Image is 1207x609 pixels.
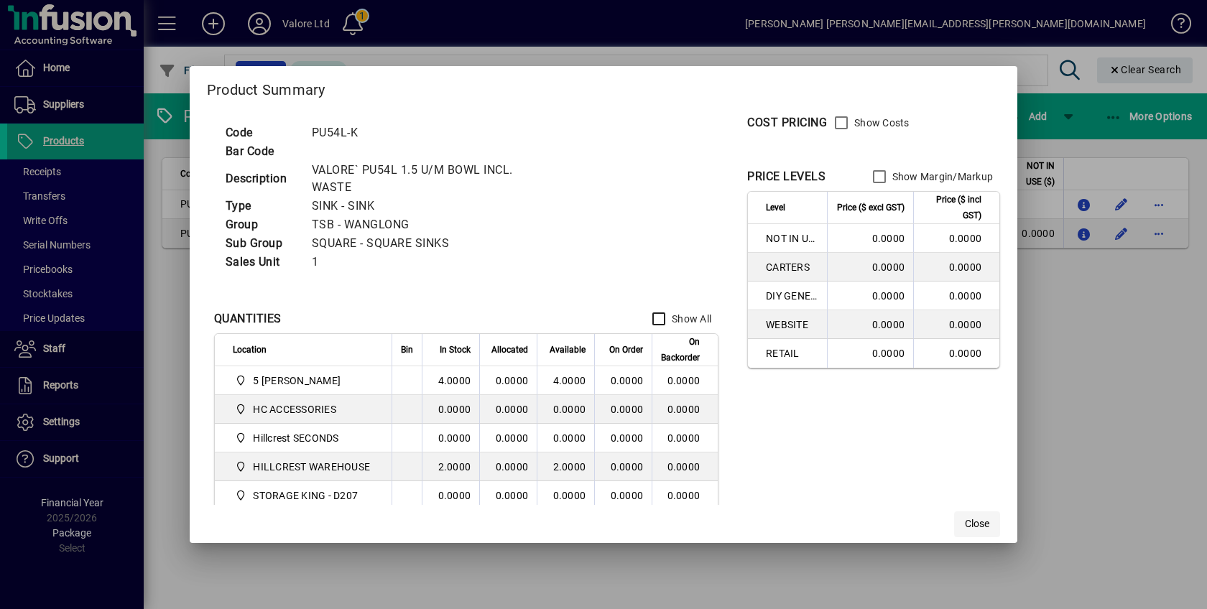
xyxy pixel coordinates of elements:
[611,404,644,415] span: 0.0000
[652,452,718,481] td: 0.0000
[652,395,718,424] td: 0.0000
[913,282,999,310] td: 0.0000
[233,401,376,418] span: HC ACCESSORIES
[479,395,537,424] td: 0.0000
[669,312,711,326] label: Show All
[253,431,338,445] span: Hillcrest SECONDS
[305,215,566,234] td: TSB - WANGLONG
[479,481,537,510] td: 0.0000
[851,116,910,130] label: Show Costs
[611,490,644,501] span: 0.0000
[233,342,267,358] span: Location
[652,424,718,452] td: 0.0000
[537,452,594,481] td: 2.0000
[305,197,566,215] td: SINK - SINK
[652,366,718,395] td: 0.0000
[652,481,718,510] td: 0.0000
[401,342,413,358] span: Bin
[253,373,341,388] span: 5 [PERSON_NAME]
[218,215,305,234] td: Group
[491,342,528,358] span: Allocated
[747,168,826,185] div: PRICE LEVELS
[305,253,566,271] td: 1
[609,342,643,358] span: On Order
[913,253,999,282] td: 0.0000
[233,487,376,504] span: STORAGE KING - D207
[218,142,305,161] td: Bar Code
[537,424,594,452] td: 0.0000
[422,452,479,481] td: 2.0000
[422,481,479,510] td: 0.0000
[913,310,999,339] td: 0.0000
[253,402,336,417] span: HC ACCESSORIES
[479,452,537,481] td: 0.0000
[827,282,913,310] td: 0.0000
[827,339,913,368] td: 0.0000
[537,395,594,424] td: 0.0000
[422,424,479,452] td: 0.0000
[766,317,818,332] span: WEBSITE
[611,432,644,444] span: 0.0000
[889,169,994,184] label: Show Margin/Markup
[305,161,566,197] td: VALORE` PU54L 1.5 U/M BOWL INCL. WASTE
[305,234,566,253] td: SQUARE - SQUARE SINKS
[479,424,537,452] td: 0.0000
[190,66,1017,108] h2: Product Summary
[827,253,913,282] td: 0.0000
[766,346,818,361] span: RETAIL
[537,481,594,510] td: 0.0000
[218,234,305,253] td: Sub Group
[253,488,358,503] span: STORAGE KING - D207
[233,429,376,447] span: Hillcrest SECONDS
[537,366,594,395] td: 4.0000
[253,460,370,474] span: HILLCREST WAREHOUSE
[747,114,827,131] div: COST PRICING
[305,124,566,142] td: PU54L-K
[218,197,305,215] td: Type
[766,289,818,303] span: DIY GENERAL
[922,192,981,223] span: Price ($ incl GST)
[766,200,785,215] span: Level
[422,366,479,395] td: 4.0000
[766,231,818,246] span: NOT IN USE
[218,161,305,197] td: Description
[954,511,1000,537] button: Close
[218,253,305,271] td: Sales Unit
[611,461,644,473] span: 0.0000
[661,334,700,366] span: On Backorder
[611,375,644,386] span: 0.0000
[913,224,999,253] td: 0.0000
[479,366,537,395] td: 0.0000
[766,260,818,274] span: CARTERS
[837,200,905,215] span: Price ($ excl GST)
[827,224,913,253] td: 0.0000
[550,342,586,358] span: Available
[218,124,305,142] td: Code
[827,310,913,339] td: 0.0000
[233,458,376,475] span: HILLCREST WAREHOUSE
[214,310,282,327] div: QUANTITIES
[965,516,989,531] span: Close
[913,339,999,368] td: 0.0000
[233,372,376,389] span: 5 Colombo Hamilton
[440,342,471,358] span: In Stock
[422,395,479,424] td: 0.0000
